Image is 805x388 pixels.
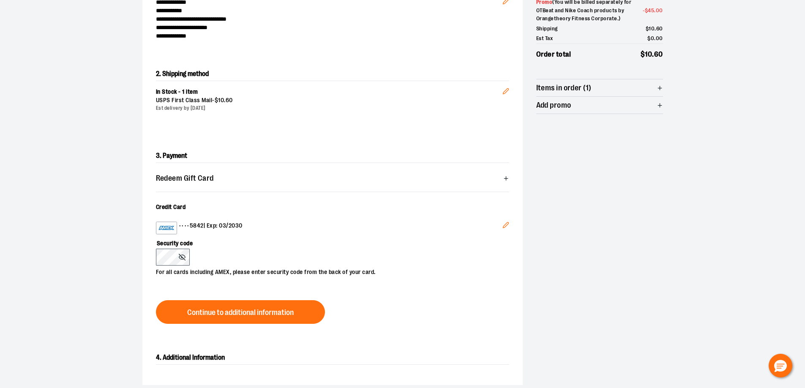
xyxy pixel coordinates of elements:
span: 60 [656,25,663,32]
span: Redeem Gift Card [156,174,214,182]
span: $ [215,97,218,103]
img: American Express card example showing the 15-digit card number [158,223,175,233]
span: Shipping [536,24,558,33]
button: Redeem Gift Card [156,170,509,187]
div: Est delivery by [DATE] [156,105,502,112]
h2: 3. Payment [156,149,509,163]
span: . [654,7,656,14]
span: Add promo [536,101,571,109]
span: 60 [226,97,233,103]
span: $ [641,50,645,58]
span: 10 [218,97,224,103]
span: 45 [648,7,654,14]
span: - [643,6,663,15]
span: . [652,50,654,58]
button: Continue to additional information [156,300,325,324]
span: Continue to additional information [187,309,294,317]
span: $ [647,35,651,41]
label: Security code [156,234,501,249]
span: . [655,25,656,32]
div: USPS First Class Mail - [156,96,502,105]
span: 10 [649,25,655,32]
button: Edit [496,74,516,104]
div: In Stock - 1 item [156,88,502,96]
span: 10 [645,50,652,58]
span: $ [646,25,649,32]
p: For all cards including AMEX, please enter security code from the back of your card. [156,266,501,277]
button: Items in order (1) [536,79,663,96]
div: •••• 5842 | Exp: 03/2030 [156,222,502,234]
button: Edit [496,215,516,238]
span: . [654,35,656,41]
span: 60 [654,50,663,58]
span: . [224,97,226,103]
span: 00 [656,7,663,14]
button: Hello, have a question? Let’s chat. [769,354,792,377]
span: $ [645,7,648,14]
span: Items in order (1) [536,84,592,92]
span: 0 [651,35,655,41]
button: Add promo [536,97,663,114]
span: Est Tax [536,34,553,43]
h2: 4. Additional Information [156,351,509,365]
span: Credit Card [156,203,186,210]
span: 00 [656,35,663,41]
span: Order total [536,49,571,60]
h2: 2. Shipping method [156,67,509,81]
